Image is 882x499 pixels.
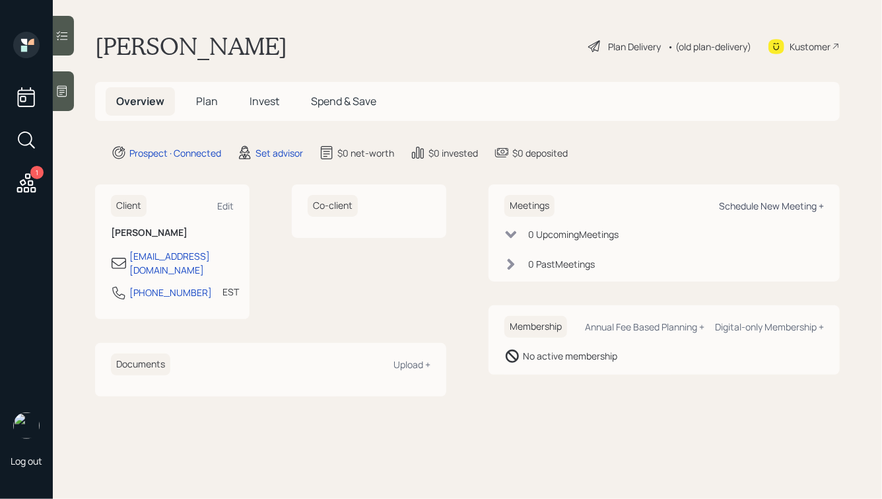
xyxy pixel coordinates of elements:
[504,316,567,338] h6: Membership
[308,195,358,217] h6: Co-client
[428,146,478,160] div: $0 invested
[504,195,555,217] h6: Meetings
[222,285,239,299] div: EST
[790,40,831,54] div: Kustomer
[585,321,704,333] div: Annual Fee Based Planning +
[129,146,221,160] div: Prospect · Connected
[528,227,619,241] div: 0 Upcoming Meeting s
[11,455,42,467] div: Log out
[512,146,568,160] div: $0 deposited
[30,166,44,179] div: 1
[311,94,376,108] span: Spend & Save
[217,200,234,212] div: Edit
[719,200,824,212] div: Schedule New Meeting +
[13,412,40,439] img: hunter_neumayer.jpg
[111,227,234,239] h6: [PERSON_NAME]
[255,146,303,160] div: Set advisor
[667,40,751,54] div: • (old plan-delivery)
[715,321,824,333] div: Digital-only Membership +
[528,257,595,271] div: 0 Past Meeting s
[111,354,170,375] h6: Documents
[129,286,212,299] div: [PHONE_NUMBER]
[393,358,430,371] div: Upload +
[523,349,617,363] div: No active membership
[196,94,218,108] span: Plan
[250,94,279,108] span: Invest
[608,40,661,54] div: Plan Delivery
[111,195,147,217] h6: Client
[95,32,287,61] h1: [PERSON_NAME]
[337,146,394,160] div: $0 net-worth
[116,94,164,108] span: Overview
[129,249,234,277] div: [EMAIL_ADDRESS][DOMAIN_NAME]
